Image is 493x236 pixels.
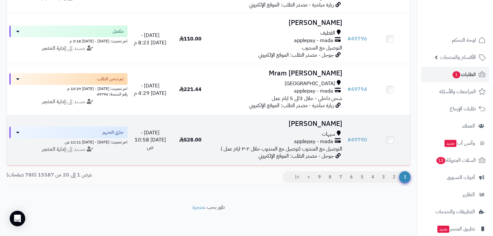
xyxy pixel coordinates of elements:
[347,35,367,43] a: #49796
[258,51,334,59] span: جوجل - مصدر الطلب: الموقع الإلكتروني
[113,28,124,35] span: مكتمل
[421,204,489,219] a: التطبيقات والخدمات
[285,80,335,87] span: [GEOGRAPHIC_DATA]
[303,171,314,183] a: >
[453,71,460,78] span: 1
[421,135,489,151] a: وآتس آبجديد
[302,44,342,52] span: التوصيل مع المندوب
[97,91,127,97] span: رقم الشحنة: 49794
[249,1,334,9] span: زيارة مباشرة - مصدر الطلب: الموقع الإلكتروني
[249,102,334,109] span: زيارة مباشرة - مصدر الطلب: الموقع الإلكتروني
[320,29,335,37] span: القطيف
[347,136,367,144] a: #49790
[439,87,476,96] span: المراجعات والأسئلة
[213,120,342,128] h3: [PERSON_NAME]
[2,171,209,179] div: عرض 1 إلى 20 من 15587 (780 صفحات)
[378,171,389,183] a: 3
[9,37,127,44] div: اخر تحديث: [DATE] - [DATE] 3:18 م
[421,170,489,185] a: أدوات التسويق
[437,226,449,233] span: جديد
[346,171,357,183] a: 6
[421,67,489,82] a: الطلبات1
[462,121,475,130] span: العملاء
[347,85,351,93] span: #
[447,173,475,182] span: أدوات التسويق
[5,98,132,106] div: مسند إلى:
[421,101,489,117] a: طلبات الإرجاع
[5,45,132,52] div: مسند إلى:
[347,85,367,93] a: #49794
[179,85,202,93] span: 221.44
[9,85,127,92] div: اخر تحديث: [DATE] - [DATE] 10:29 م
[294,37,333,44] span: applepay - mada
[192,203,204,211] a: متجرة
[314,171,325,183] a: 9
[444,140,456,147] span: جديد
[221,145,342,153] span: التوصيل مع المندوب (توصيل مع المندوب خلال ٢-٣ ايام عمل )
[435,207,475,216] span: التطبيقات والخدمات
[42,145,66,153] strong: إدارة المتجر
[440,53,476,62] span: الأقسام والمنتجات
[103,129,124,136] span: جاري التجهيز
[213,70,342,77] h3: Mram [PERSON_NAME]
[294,87,333,95] span: applepay - mada
[347,136,351,144] span: #
[452,70,476,79] span: الطلبات
[421,152,489,168] a: السلات المتروكة13
[437,224,475,233] span: تطبيق المتجر
[452,36,476,45] span: لوحة التحكم
[97,76,124,82] span: تم شحن الطلب
[134,82,166,97] span: [DATE] - [DATE] 4:29 م
[356,171,367,183] a: 5
[463,190,475,199] span: التقارير
[421,118,489,134] a: العملاء
[444,139,475,148] span: وآتس آب
[5,146,132,153] div: مسند إلى:
[213,19,342,27] h3: [PERSON_NAME]
[294,138,333,145] span: applepay - mada
[436,156,476,165] span: السلات المتروكة
[258,152,334,160] span: جوجل - مصدر الطلب: الموقع الإلكتروني
[135,129,166,152] span: [DATE] - [DATE] 10:58 ص
[322,130,335,138] span: سيهات
[291,171,303,183] a: >|
[335,171,346,183] a: 7
[450,104,476,113] span: طلبات الإرجاع
[421,84,489,99] a: المراجعات والأسئلة
[42,98,66,106] strong: إدارة المتجر
[436,157,445,164] span: 13
[179,136,202,144] span: 528.00
[134,31,166,47] span: [DATE] - [DATE] 8:23 م
[347,35,351,43] span: #
[10,211,25,226] div: Open Intercom Messenger
[42,44,66,52] strong: إدارة المتجر
[389,171,400,183] a: 2
[421,187,489,202] a: التقارير
[399,171,411,183] span: 1
[324,171,335,183] a: 8
[272,95,342,102] span: شحن داخلي - خلال 3الى 5 ايام عمل
[9,138,127,145] div: اخر تحديث: [DATE] - [DATE] 11:11 ص
[421,32,489,48] a: لوحة التحكم
[179,35,202,43] span: 110.00
[367,171,378,183] a: 4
